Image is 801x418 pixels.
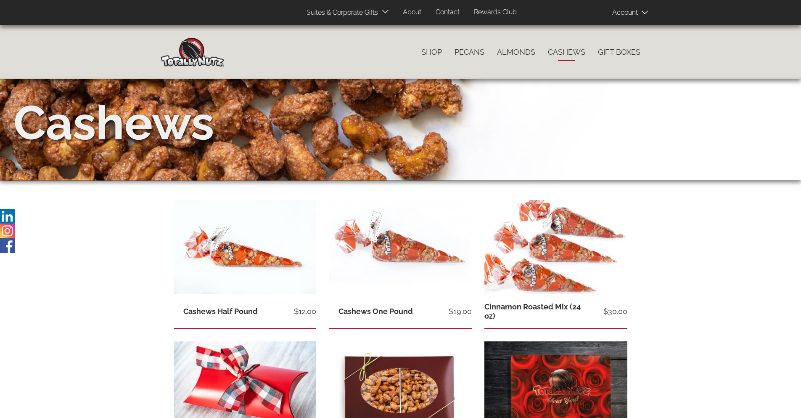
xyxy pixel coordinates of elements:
[448,43,491,61] a: Pecans
[484,302,581,320] a: Cinnamon Roasted Mix (24 oz)
[429,4,466,21] a: Contact
[468,4,523,21] a: Rewards Club
[338,307,413,316] a: Cashews One Pound
[484,200,627,296] img: one 8 oz bag of each nut: Almonds, cashews, and pecans
[329,200,472,294] img: 1 pound of freshly roasted cinnamon glazed cashews in a totally nutz poly bag
[13,89,214,157] div: Cashews
[415,43,448,61] a: Shop
[161,38,224,67] img: Home
[300,5,381,21] a: Suites & Corporate Gifts
[542,43,592,61] a: Cashews
[174,200,317,296] img: half pound of cinnamon roasted cashews
[397,4,428,21] a: About
[183,307,258,316] a: Cashews Half Pound
[592,43,647,61] a: Gift Boxes
[491,43,542,61] a: Almonds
